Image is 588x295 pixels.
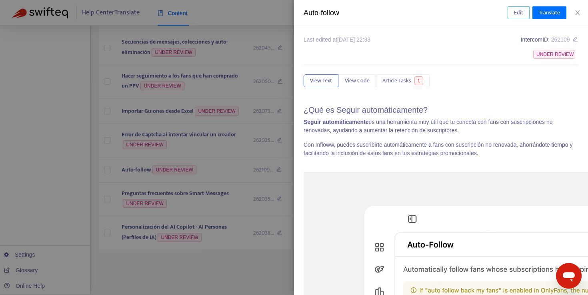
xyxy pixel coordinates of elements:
span: View Code [345,76,370,85]
button: Translate [532,6,566,19]
span: Translate [539,8,560,17]
span: close [574,10,581,16]
span: View Text [310,76,332,85]
b: Seguir automáticamente [304,119,369,125]
span: Edit [514,8,523,17]
button: Article Tasks1 [376,74,430,87]
span: 1 [414,76,424,85]
iframe: Button to launch messaging window [556,263,582,289]
p: es una herramienta muy útil que te conecta con fans con suscripciones no renovadas, ayudando a au... [304,118,578,135]
span: Article Tasks [382,76,411,85]
button: View Code [338,74,376,87]
div: Intercom ID: [521,36,578,44]
span: UNDER REVIEW [533,50,575,59]
button: Close [572,9,583,17]
p: Con Infloww, puedes suscribirte automáticamente a fans con suscripción no renovada, ahorrándote t... [304,141,578,166]
div: Auto-follow [304,8,508,18]
button: Edit [508,6,530,19]
div: Last edited at [DATE] 22:33 [304,36,370,44]
button: View Text [304,74,338,87]
span: 262109 [551,36,570,43]
h2: ¿Qué es Seguir automáticamente? [304,105,578,115]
